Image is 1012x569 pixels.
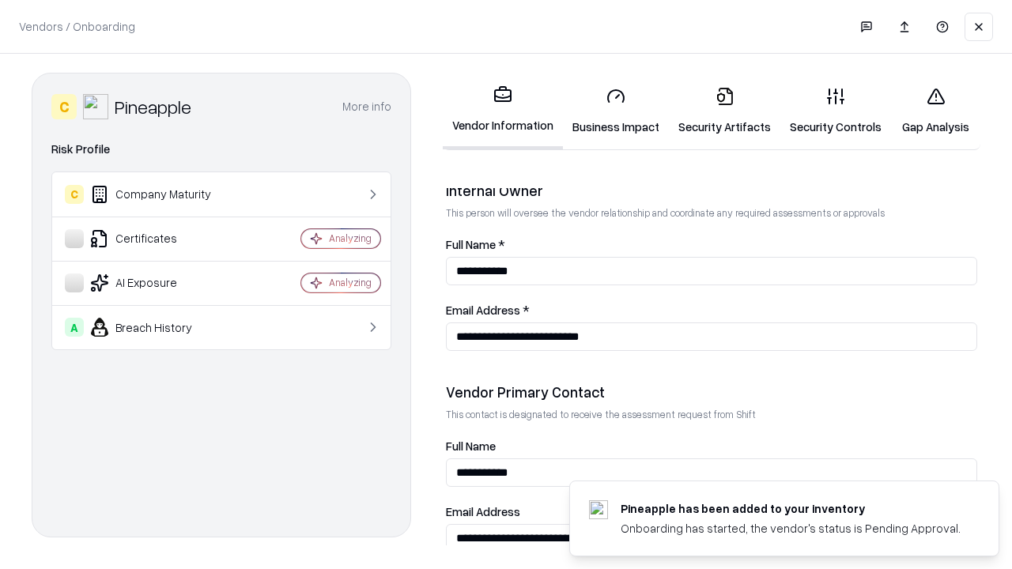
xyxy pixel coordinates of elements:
img: pineappleenergy.com [589,500,608,519]
div: Analyzing [329,232,372,245]
div: AI Exposure [65,273,254,292]
img: Pineapple [83,94,108,119]
div: C [51,94,77,119]
div: A [65,318,84,337]
a: Business Impact [563,74,669,148]
label: Full Name * [446,239,977,251]
div: Analyzing [329,276,372,289]
div: Onboarding has started, the vendor's status is Pending Approval. [621,520,961,537]
div: Company Maturity [65,185,254,204]
p: This person will oversee the vendor relationship and coordinate any required assessments or appro... [446,206,977,220]
a: Security Controls [780,74,891,148]
div: Certificates [65,229,254,248]
label: Email Address [446,506,977,518]
div: Breach History [65,318,254,337]
label: Email Address * [446,304,977,316]
label: Full Name [446,440,977,452]
a: Security Artifacts [669,74,780,148]
div: Risk Profile [51,140,391,159]
p: Vendors / Onboarding [19,18,135,35]
div: Pineapple [115,94,191,119]
div: C [65,185,84,204]
div: Pineapple has been added to your inventory [621,500,961,517]
p: This contact is designated to receive the assessment request from Shift [446,408,977,421]
a: Gap Analysis [891,74,980,148]
div: Vendor Primary Contact [446,382,977,401]
div: Internal Owner [446,181,977,200]
a: Vendor Information [443,73,563,149]
button: More info [342,92,391,121]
